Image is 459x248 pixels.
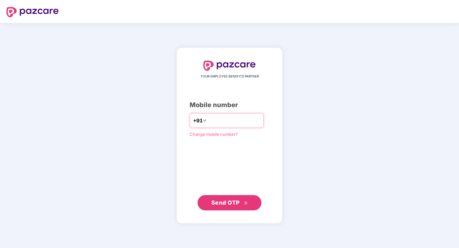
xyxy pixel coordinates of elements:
[203,61,256,71] img: logo
[198,195,261,210] button: Send OTPdouble-right
[190,132,238,137] a: Change mobile number?
[200,74,259,79] span: YOUR EMPLOYEE BENEFITS PARTNER
[6,7,59,17] img: logo
[203,119,207,122] span: down
[190,100,269,110] div: Mobile number
[193,117,203,125] span: +91
[211,199,240,206] span: Send OTP
[244,201,248,205] span: double-right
